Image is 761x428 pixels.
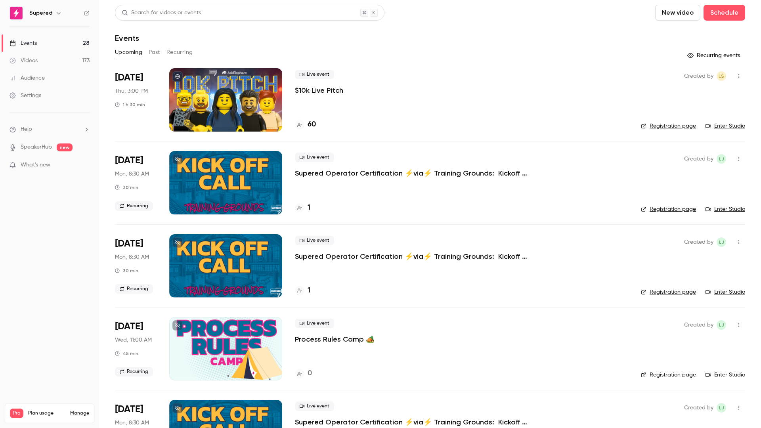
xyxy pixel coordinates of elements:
[706,205,745,213] a: Enter Studio
[719,320,724,330] span: LJ
[115,284,153,294] span: Recurring
[308,119,316,130] h4: 60
[719,71,724,81] span: LS
[684,71,713,81] span: Created by
[57,143,73,151] span: new
[115,320,143,333] span: [DATE]
[295,401,334,411] span: Live event
[295,236,334,245] span: Live event
[115,419,149,427] span: Mon, 8:30 AM
[719,403,724,413] span: LJ
[295,153,334,162] span: Live event
[295,285,310,296] a: 1
[80,162,90,169] iframe: Noticeable Trigger
[704,5,745,21] button: Schedule
[21,161,50,169] span: What's new
[115,201,153,211] span: Recurring
[122,9,201,17] div: Search for videos or events
[149,46,160,59] button: Past
[115,184,138,191] div: 30 min
[10,125,90,134] li: help-dropdown-opener
[115,317,157,380] div: Sep 10 Wed, 12:00 PM (America/New York)
[21,125,32,134] span: Help
[308,368,312,379] h4: 0
[115,367,153,376] span: Recurring
[295,368,312,379] a: 0
[115,267,138,274] div: 30 min
[706,371,745,379] a: Enter Studio
[10,92,41,99] div: Settings
[308,285,310,296] h4: 1
[115,170,149,178] span: Mon, 8:30 AM
[115,253,149,261] span: Mon, 8:30 AM
[115,87,148,95] span: Thu, 3:00 PM
[28,410,65,417] span: Plan usage
[717,237,726,247] span: Lindsay John
[706,288,745,296] a: Enter Studio
[684,154,713,164] span: Created by
[115,101,145,108] div: 1 h 30 min
[717,403,726,413] span: Lindsay John
[115,151,157,214] div: Sep 1 Mon, 9:30 AM (America/New York)
[115,234,157,298] div: Sep 8 Mon, 9:30 AM (America/New York)
[295,168,533,178] a: Supered Operator Certification ⚡️via⚡️ Training Grounds: Kickoff Call
[166,46,193,59] button: Recurring
[115,237,143,250] span: [DATE]
[719,237,724,247] span: LJ
[10,74,45,82] div: Audience
[717,154,726,164] span: Lindsay John
[717,71,726,81] span: Lindsey Smith
[295,119,316,130] a: 60
[10,409,23,418] span: Pro
[641,288,696,296] a: Registration page
[295,252,533,261] a: Supered Operator Certification ⚡️via⚡️ Training Grounds: Kickoff Call
[717,320,726,330] span: Lindsay John
[684,320,713,330] span: Created by
[308,203,310,213] h4: 1
[684,403,713,413] span: Created by
[655,5,700,21] button: New video
[10,57,38,65] div: Videos
[295,203,310,213] a: 1
[295,319,334,328] span: Live event
[295,70,334,79] span: Live event
[115,33,139,43] h1: Events
[295,334,375,344] a: Process Rules Camp 🏕️
[10,7,23,19] img: Supered
[641,205,696,213] a: Registration page
[641,371,696,379] a: Registration page
[115,350,138,357] div: 45 min
[21,143,52,151] a: SpeakerHub
[641,122,696,130] a: Registration page
[10,39,37,47] div: Events
[295,417,533,427] a: Supered Operator Certification ⚡️via⚡️ Training Grounds: Kickoff Call
[115,68,157,132] div: Aug 28 Thu, 2:00 PM (America/Denver)
[115,46,142,59] button: Upcoming
[719,154,724,164] span: LJ
[706,122,745,130] a: Enter Studio
[115,403,143,416] span: [DATE]
[115,336,152,344] span: Wed, 11:00 AM
[29,9,52,17] h6: Supered
[70,410,89,417] a: Manage
[115,154,143,167] span: [DATE]
[684,49,745,62] button: Recurring events
[115,71,143,84] span: [DATE]
[295,86,343,95] a: $10k Live Pitch
[684,237,713,247] span: Created by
